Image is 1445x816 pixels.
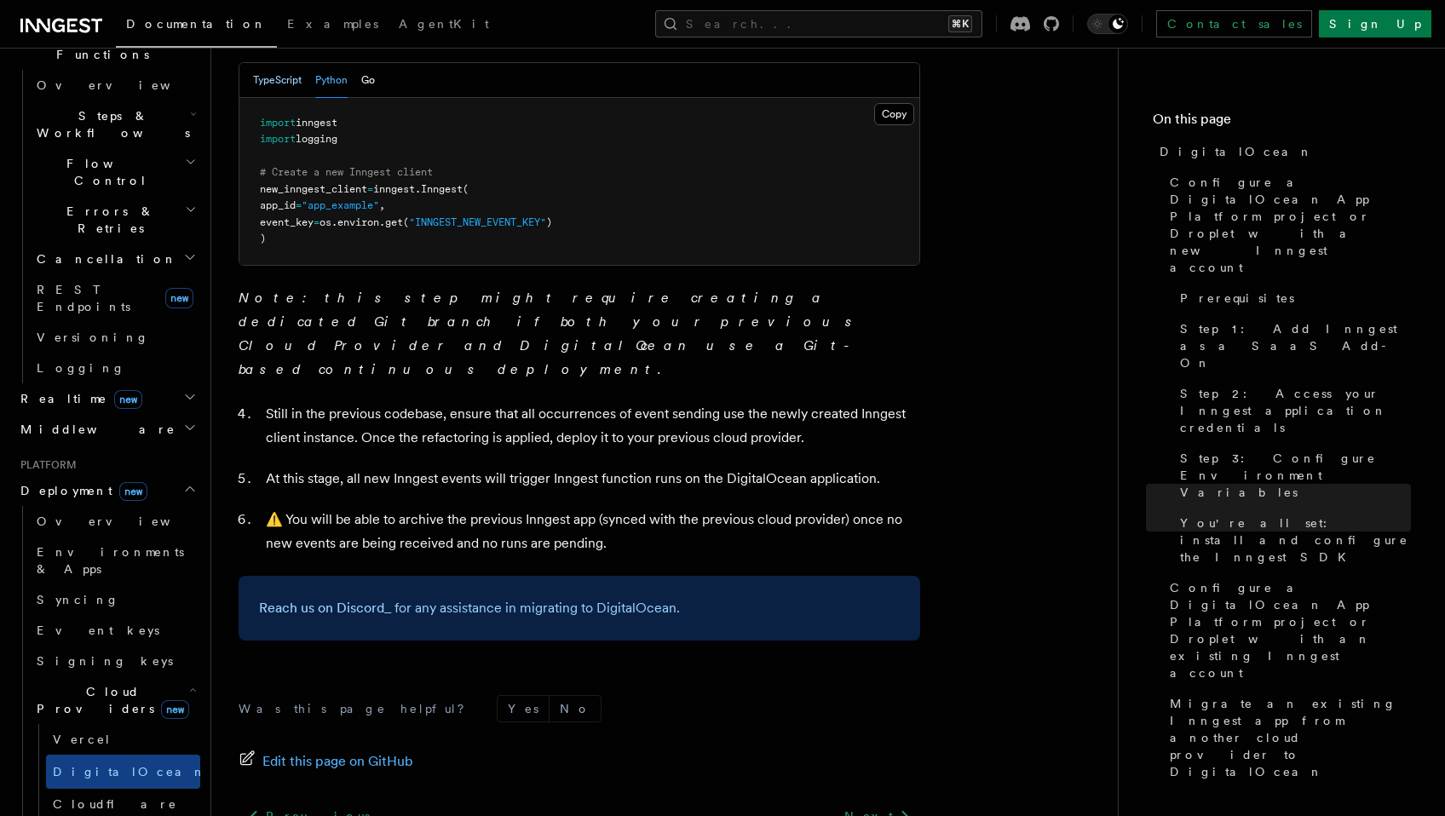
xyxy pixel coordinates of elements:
[30,506,200,537] a: Overview
[126,17,267,31] span: Documentation
[1180,385,1411,436] span: Step 2: Access your Inngest application credentials
[1319,10,1431,37] a: Sign Up
[30,274,200,322] a: REST Endpointsnew
[1180,450,1411,501] span: Step 3: Configure Environment Variables
[1180,320,1411,371] span: Step 1: Add Inngest as a SaaS Add-On
[1173,378,1411,443] a: Step 2: Access your Inngest application credentials
[30,646,200,676] a: Signing keys
[30,676,200,724] button: Cloud Providersnew
[14,70,200,383] div: Inngest Functions
[546,216,552,228] span: )
[266,402,920,450] p: Still in the previous codebase, ensure that all occurrences of event sending use the newly create...
[165,288,193,308] span: new
[1180,290,1294,307] span: Prerequisites
[498,696,549,721] button: Yes
[30,244,200,274] button: Cancellation
[116,5,277,48] a: Documentation
[37,361,125,375] span: Logging
[262,750,413,773] span: Edit this page on GitHub
[399,17,489,31] span: AgentKit
[37,654,173,668] span: Signing keys
[320,216,385,228] span: os.environ.
[239,290,861,377] em: Note: this step might require creating a dedicated Git branch if both your previous Cloud Provide...
[30,584,200,615] a: Syncing
[1173,508,1411,572] a: You're all set: install and configure the Inngest SDK
[260,166,433,178] span: # Create a new Inngest client
[277,5,389,46] a: Examples
[287,17,378,31] span: Examples
[1170,174,1411,276] span: Configure a DigitalOcean App Platform project or Droplet with a new Inngest account
[260,199,296,211] span: app_id
[30,322,200,353] a: Versioning
[260,133,296,145] span: import
[53,733,112,746] span: Vercel
[37,283,130,313] span: REST Endpoints
[415,183,421,195] span: .
[1163,572,1411,688] a: Configure a DigitalOcean App Platform project or Droplet with an existing Inngest account
[30,155,185,189] span: Flow Control
[253,63,302,98] button: TypeScript
[161,700,189,719] span: new
[1087,14,1128,34] button: Toggle dark mode
[1170,579,1411,681] span: Configure a DigitalOcean App Platform project or Droplet with an existing Inngest account
[389,5,499,46] a: AgentKit
[367,183,373,195] span: =
[30,101,200,148] button: Steps & Workflows
[373,183,415,195] span: inngest
[14,458,77,472] span: Platform
[379,199,385,211] span: ,
[1163,167,1411,283] a: Configure a DigitalOcean App Platform project or Droplet with a new Inngest account
[14,475,200,506] button: Deploymentnew
[30,615,200,646] a: Event keys
[1156,10,1312,37] a: Contact sales
[53,765,206,779] span: DigitalOcean
[1153,136,1411,167] a: DigitalOcean
[260,233,266,244] span: )
[46,755,200,789] a: DigitalOcean
[1180,514,1411,566] span: You're all set: install and configure the Inngest SDK
[259,596,900,620] p: _ for any assistance in migrating to DigitalOcean.
[37,593,119,606] span: Syncing
[463,183,469,195] span: (
[655,10,982,37] button: Search...⌘K
[385,216,403,228] span: get
[30,683,189,717] span: Cloud Providers
[296,199,302,211] span: =
[1160,143,1313,160] span: DigitalOcean
[1170,695,1411,780] span: Migrate an existing Inngest app from another cloud provider to DigitalOcean
[30,70,200,101] a: Overview
[14,421,176,438] span: Middleware
[239,700,476,717] p: Was this page helpful?
[1173,283,1411,313] a: Prerequisites
[37,78,212,92] span: Overview
[30,250,177,267] span: Cancellation
[315,63,348,98] button: Python
[1163,688,1411,787] a: Migrate an existing Inngest app from another cloud provider to DigitalOcean
[30,537,200,584] a: Environments & Apps
[30,353,200,383] a: Logging
[14,383,200,414] button: Realtimenew
[46,724,200,755] a: Vercel
[14,482,147,499] span: Deployment
[550,696,601,721] button: No
[37,545,184,576] span: Environments & Apps
[37,623,159,637] span: Event keys
[302,199,379,211] span: "app_example"
[30,107,190,141] span: Steps & Workflows
[1153,109,1411,136] h4: On this page
[409,216,546,228] span: "INNGEST_NEW_EVENT_KEY"
[14,390,142,407] span: Realtime
[14,414,200,445] button: Middleware
[314,216,320,228] span: =
[403,216,409,228] span: (
[296,117,337,129] span: inngest
[37,514,212,528] span: Overview
[948,15,972,32] kbd: ⌘K
[119,482,147,501] span: new
[30,203,185,237] span: Errors & Retries
[421,183,463,195] span: Inngest
[239,750,413,773] a: Edit this page on GitHub
[260,183,367,195] span: new_inngest_client
[260,216,314,228] span: event_key
[260,117,296,129] span: import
